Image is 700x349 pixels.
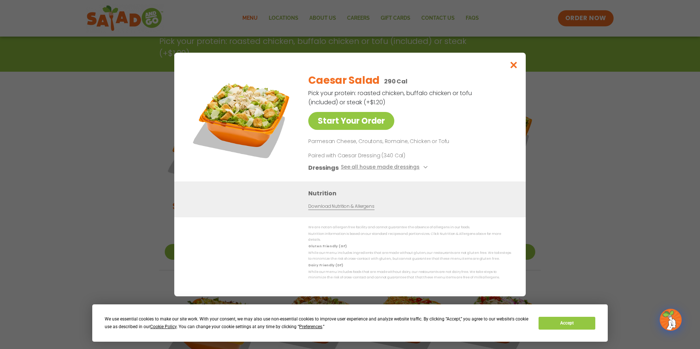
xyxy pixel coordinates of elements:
[105,315,530,331] div: We use essential cookies to make our site work. With your consent, we may also use non-essential ...
[308,152,444,160] p: Paired with Caesar Dressing (340 Cal)
[308,263,343,267] strong: Dairy Friendly (DF)
[308,112,394,130] a: Start Your Order
[502,53,526,77] button: Close modal
[308,231,511,243] p: Nutrition information is based on our standard recipes and portion sizes. Click Nutrition & Aller...
[539,317,595,330] button: Accept
[308,244,346,248] strong: Gluten Friendly (GF)
[308,189,515,198] h3: Nutrition
[384,77,407,86] p: 290 Cal
[308,250,511,262] p: While our menu includes ingredients that are made without gluten, our restaurants are not gluten ...
[660,309,681,330] img: wpChatIcon
[341,163,430,172] button: See all house made dressings
[308,203,374,210] a: Download Nutrition & Allergens
[308,269,511,281] p: While our menu includes foods that are made without dairy, our restaurants are not dairy free. We...
[299,324,322,329] span: Preferences
[308,73,380,88] h2: Caesar Salad
[308,137,508,146] p: Parmesan Cheese, Croutons, Romaine, Chicken or Tofu
[92,304,608,342] div: Cookie Consent Prompt
[308,225,511,230] p: We are not an allergen free facility and cannot guarantee the absence of allergens in our foods.
[150,324,176,329] span: Cookie Policy
[308,89,473,107] p: Pick your protein: roasted chicken, buffalo chicken or tofu (included) or steak (+$1.20)
[308,163,339,172] h3: Dressings
[191,67,293,170] img: Featured product photo for Caesar Salad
